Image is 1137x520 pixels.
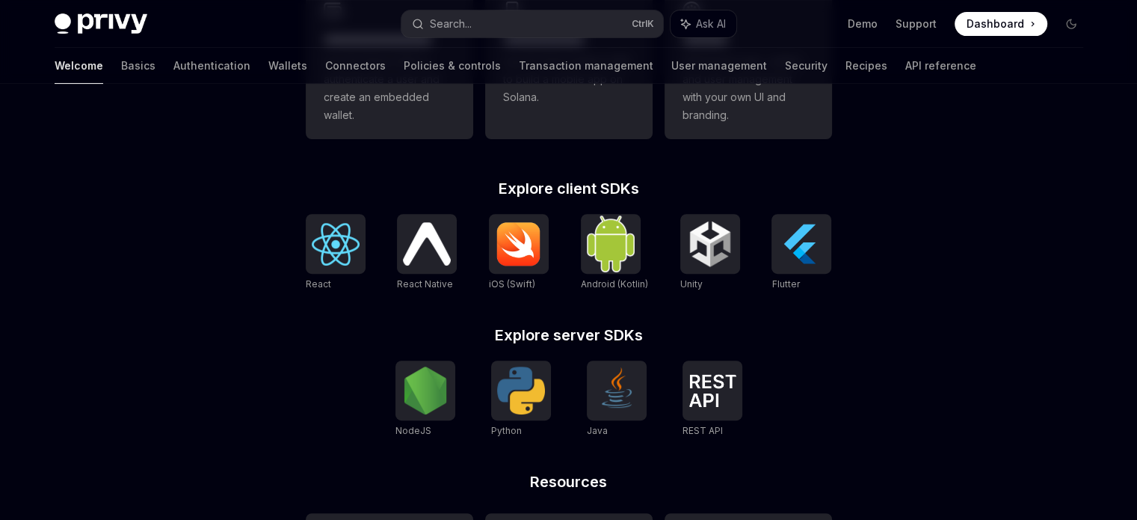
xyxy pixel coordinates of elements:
[324,52,455,124] span: Use the React SDK to authenticate a user and create an embedded wallet.
[682,425,723,436] span: REST API
[1059,12,1083,36] button: Toggle dark mode
[325,48,386,84] a: Connectors
[680,278,703,290] span: Unity
[495,221,543,266] img: iOS (Swift)
[55,48,103,84] a: Welcome
[905,48,976,84] a: API reference
[632,18,654,30] span: Ctrl K
[688,374,736,407] img: REST API
[491,361,551,438] a: PythonPython
[777,220,825,268] img: Flutter
[397,278,453,290] span: React Native
[497,367,545,415] img: Python
[848,16,878,31] a: Demo
[680,214,740,292] a: UnityUnity
[306,328,832,343] h2: Explore server SDKs
[785,48,828,84] a: Security
[306,474,832,489] h2: Resources
[395,361,455,438] a: NodeJSNodeJS
[581,214,648,292] a: Android (Kotlin)Android (Kotlin)
[306,214,366,292] a: ReactReact
[587,215,635,272] img: Android (Kotlin)
[581,278,648,290] span: Android (Kotlin)
[404,48,501,84] a: Policies & controls
[430,15,472,33] div: Search...
[671,48,767,84] a: User management
[268,48,307,84] a: Wallets
[587,425,608,436] span: Java
[397,214,457,292] a: React NativeReact Native
[403,222,451,265] img: React Native
[121,48,155,84] a: Basics
[771,278,799,290] span: Flutter
[771,214,831,292] a: FlutterFlutter
[955,12,1047,36] a: Dashboard
[682,361,742,438] a: REST APIREST API
[395,425,431,436] span: NodeJS
[686,220,734,268] img: Unity
[593,367,641,415] img: Java
[312,223,360,266] img: React
[401,10,663,37] button: Search...CtrlK
[306,181,832,196] h2: Explore client SDKs
[967,16,1024,31] span: Dashboard
[696,16,726,31] span: Ask AI
[587,361,647,438] a: JavaJava
[489,214,549,292] a: iOS (Swift)iOS (Swift)
[682,52,814,124] span: Whitelabel login, wallets, and user management with your own UI and branding.
[173,48,250,84] a: Authentication
[306,278,331,290] span: React
[896,16,937,31] a: Support
[55,13,147,34] img: dark logo
[491,425,522,436] span: Python
[519,48,653,84] a: Transaction management
[845,48,887,84] a: Recipes
[489,278,535,290] span: iOS (Swift)
[671,10,736,37] button: Ask AI
[401,367,449,415] img: NodeJS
